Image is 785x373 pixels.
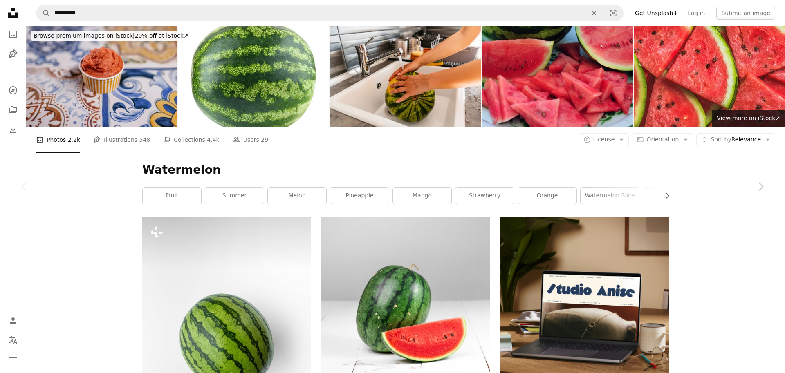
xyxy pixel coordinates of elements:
[139,135,150,144] span: 548
[143,188,201,204] a: fruit
[5,46,21,62] a: Illustrations
[5,102,21,118] a: Collections
[36,5,624,21] form: Find visuals sitewide
[711,136,731,143] span: Sort by
[178,26,330,127] img: Whole fresh watermelon isolated on white
[233,127,269,153] a: Users 29
[630,7,683,20] a: Get Unsplash+
[585,5,603,21] button: Clear
[716,7,775,20] button: Submit an image
[5,352,21,368] button: Menu
[5,121,21,138] a: Download History
[603,5,623,21] button: Visual search
[696,133,775,146] button: Sort byRelevance
[712,110,785,127] a: View more on iStock↗
[93,127,150,153] a: Illustrations 548
[634,26,785,127] img: Sliced red ripe watermelon. Fruit background and texture.
[393,188,451,204] a: mango
[142,163,669,177] h1: Watermelon
[26,26,177,127] img: A Cup Of Watermelon Flavored Ice Cream On The Table In An Ice Cream Shop
[5,82,21,98] a: Explore
[632,133,693,146] button: Orientation
[261,135,268,144] span: 29
[482,26,633,127] img: Watermelon
[593,136,615,143] span: License
[717,115,780,121] span: View more on iStock ↗
[142,340,311,348] a: A watermelon is shown on a white background
[36,5,50,21] button: Search Unsplash
[34,32,188,39] span: 20% off at iStock ↗
[205,188,264,204] a: summer
[643,188,702,204] a: banana
[455,188,514,204] a: strawberry
[321,298,490,306] a: watermelon fruit on white table
[268,188,326,204] a: melon
[5,313,21,329] a: Log in / Sign up
[711,136,761,144] span: Relevance
[163,127,219,153] a: Collections 4.4k
[34,32,135,39] span: Browse premium images on iStock |
[330,188,389,204] a: pineapple
[581,188,639,204] a: watermelon slice
[736,147,785,226] a: Next
[683,7,710,20] a: Log in
[330,26,481,127] img: Woman Washing Watermelon In The Kitchen Sink
[5,332,21,348] button: Language
[660,188,669,204] button: scroll list to the right
[207,135,219,144] span: 4.4k
[646,136,679,143] span: Orientation
[5,26,21,42] a: Photos
[26,26,196,46] a: Browse premium images on iStock|20% off at iStock↗
[518,188,576,204] a: orange
[579,133,629,146] button: License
